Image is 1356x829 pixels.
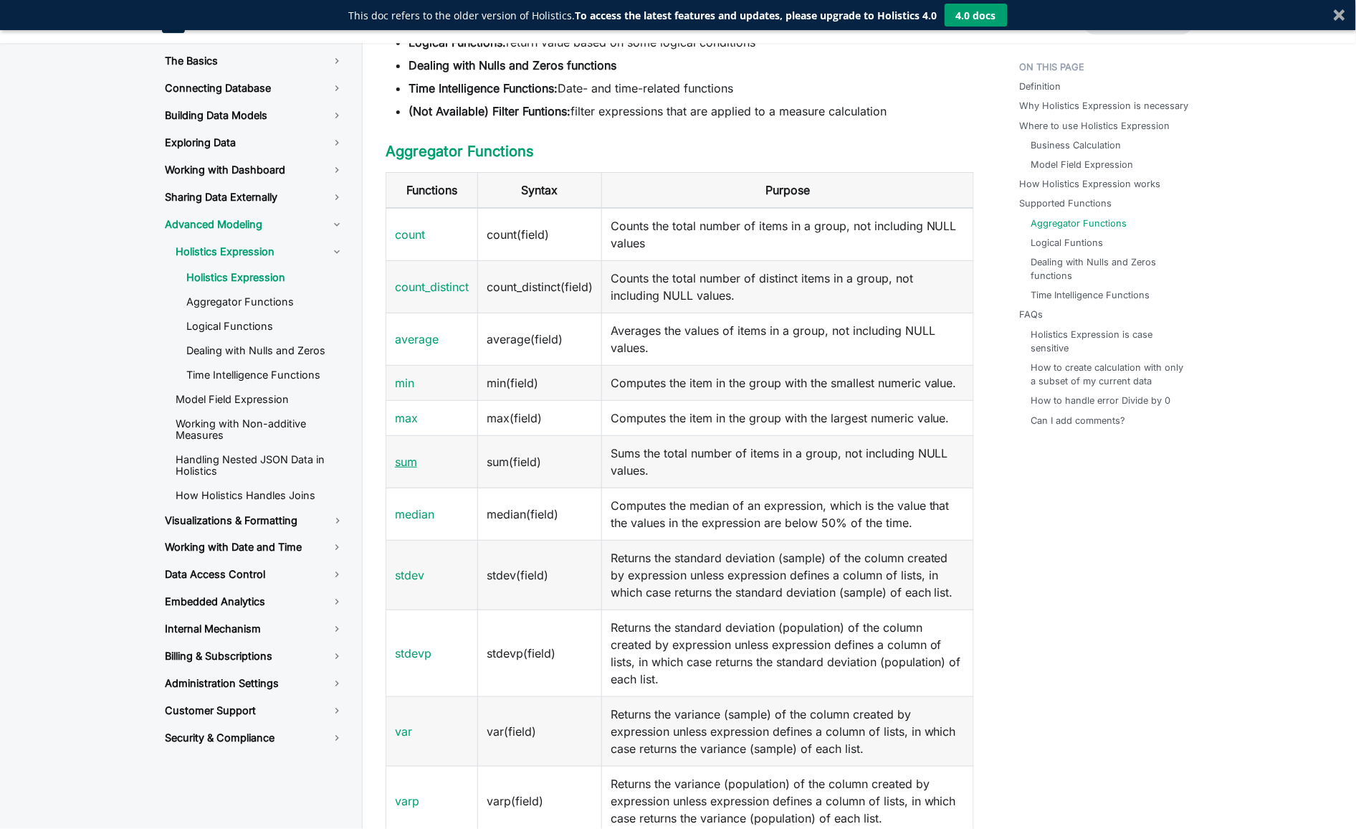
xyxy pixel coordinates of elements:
p: This doc refers to the older version of Holistics. [349,8,937,23]
td: Returns the standard deviation (population) of the column created by expression unless expression... [602,610,974,697]
li: filter expressions that are applied to a measure calculation [409,103,974,120]
button: Toggle the collapsible sidebar category 'Visualizations & Formatting' [320,509,355,532]
td: count_distinct(field) [478,261,602,313]
a: Connecting Database [153,76,355,100]
a: Working with Date and Time [153,535,355,559]
li: Date- and time-related functions [409,80,974,97]
td: var(field) [478,697,602,767]
a: Handling Nested JSON Data in Holistics [164,449,355,482]
a: Holistics Expression [175,267,355,288]
td: count(field) [478,208,602,261]
strong: Time Intelligence Functions: [409,81,558,95]
button: 4.0 docs [945,4,1008,27]
a: max [395,411,418,425]
a: Model Field Expression [1031,158,1134,171]
td: median(field) [478,488,602,541]
a: Holistics Expression is case sensitive [1031,328,1185,355]
td: average(field) [478,313,602,366]
strong: (Not Available) Filter Funtions: [409,104,570,118]
a: Time Intelligence Functions [175,364,355,386]
a: Exploring Data [153,131,355,155]
th: Functions [386,173,478,209]
a: Visualizations & Formatting [153,509,320,532]
a: Internal Mechanism [153,617,355,641]
strong: Dealing with Nulls and Zeros functions [409,58,616,72]
a: Building Data Models [153,103,355,128]
td: max(field) [478,401,602,436]
a: Why Holistics Expression is necessary [1020,99,1189,113]
a: varp [395,794,419,808]
a: Aggregator Functions [1031,217,1127,230]
a: Model Field Expression [164,389,355,410]
td: min(field) [478,366,602,401]
div: This doc refers to the older version of Holistics.To access the latest features and updates, plea... [349,8,937,23]
a: Billing & Subscriptions [153,644,355,668]
a: Customer Support [153,698,355,723]
a: Business Calculation [1031,138,1122,152]
a: How Holistics Handles Joins [164,485,355,506]
a: average [395,332,439,346]
th: Purpose [602,173,974,209]
nav: Docs sidebar [148,43,363,829]
a: Dealing with Nulls and Zeros functions [1031,255,1185,283]
a: Data Access Control [153,562,355,587]
a: HolisticsHolistics Docs (3.0) [162,10,298,33]
a: Holistics Expression [164,240,355,264]
a: Can I add comments? [1031,414,1126,427]
a: Logical Funtions [1031,236,1104,250]
td: Returns the variance (sample) of the column created by expression unless expression defines a col... [602,697,974,767]
td: stdevp(field) [478,610,602,697]
a: stdevp [395,646,431,660]
a: How to handle error Divide by 0 [1031,394,1171,407]
a: Embedded Analytics [153,589,355,614]
a: var [395,724,412,739]
a: Logical Functions [175,316,355,337]
a: Working with Non-additive Measures [164,413,355,446]
th: Syntax [478,173,602,209]
a: Sharing Data Externally [153,185,355,209]
a: Supported Functions [1020,196,1112,210]
strong: To access the latest features and updates, please upgrade to Holistics 4.0 [576,9,937,22]
td: Computes the item in the group with the smallest numeric value. [602,366,974,401]
a: median [395,507,434,521]
td: Computes the median of an expression, which is the value that the values in the expression are be... [602,488,974,541]
a: Advanced Modeling [153,212,355,237]
td: Computes the item in the group with the largest numeric value. [602,401,974,436]
td: Counts the total number of distinct items in a group, not including NULL values. [602,261,974,313]
a: Definition [1020,80,1061,93]
td: Averages the values of items in a group, not including NULL values. [602,313,974,366]
a: Working with Dashboard [153,158,355,182]
a: Dealing with Nulls and Zeros [175,340,355,361]
a: count_distinct [395,280,469,294]
a: Security & Compliance [153,726,355,750]
a: stdev [395,568,424,582]
a: Time Intelligence Functions [1031,288,1150,302]
a: sum [395,455,417,469]
a: Where to use Holistics Expression [1020,119,1170,133]
a: Administration Settings [153,671,355,696]
a: Aggregator Functions [386,143,534,160]
td: sum(field) [478,436,602,488]
a: Aggregator Functions [175,291,355,313]
a: FAQs [1020,308,1044,321]
td: Sums the total number of items in a group, not including NULL values. [602,436,974,488]
td: Returns the standard deviation (sample) of the column created by expression unless expression def... [602,541,974,610]
a: count [395,227,425,242]
a: How Holistics Expression works [1020,177,1161,191]
td: Counts the total number of items in a group, not including NULL values [602,208,974,261]
td: stdev(field) [478,541,602,610]
a: min [395,376,414,390]
a: How to create calculation with only a subset of my current data [1031,361,1185,388]
a: The Basics [153,49,355,73]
